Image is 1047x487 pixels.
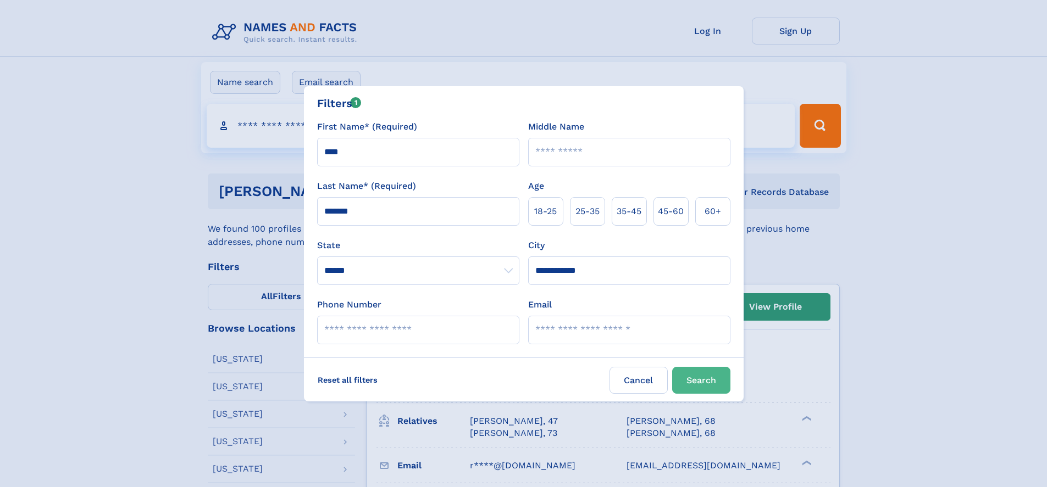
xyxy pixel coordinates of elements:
[317,180,416,193] label: Last Name* (Required)
[311,367,385,393] label: Reset all filters
[534,205,557,218] span: 18‑25
[617,205,641,218] span: 35‑45
[528,180,544,193] label: Age
[610,367,668,394] label: Cancel
[528,298,552,311] label: Email
[528,120,584,133] label: Middle Name
[317,239,519,252] label: State
[672,367,730,394] button: Search
[317,120,417,133] label: First Name* (Required)
[528,239,545,252] label: City
[658,205,684,218] span: 45‑60
[317,95,362,111] div: Filters
[705,205,721,218] span: 60+
[317,298,381,311] label: Phone Number
[575,205,600,218] span: 25‑35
